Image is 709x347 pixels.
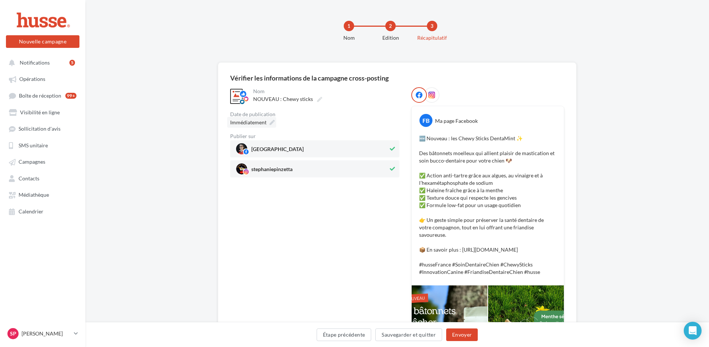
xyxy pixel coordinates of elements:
[446,328,478,341] button: Envoyer
[317,328,372,341] button: Étape précédente
[19,192,49,198] span: Médiathèque
[385,21,396,31] div: 2
[4,89,81,102] a: Boîte de réception99+
[427,21,437,31] div: 3
[19,208,43,215] span: Calendrier
[4,105,81,119] a: Visibilité en ligne
[4,72,81,85] a: Opérations
[4,188,81,201] a: Médiathèque
[4,171,81,185] a: Contacts
[367,34,414,42] div: Edition
[6,327,79,341] a: Sp [PERSON_NAME]
[325,34,373,42] div: Nom
[19,159,45,165] span: Campagnes
[419,114,432,127] div: FB
[19,92,61,99] span: Boîte de réception
[408,34,456,42] div: Récapitulatif
[69,60,75,66] div: 5
[253,89,398,94] div: Nom
[251,167,293,175] span: stephaniepinzetta
[230,134,399,139] div: Publier sur
[4,138,81,152] a: SMS unitaire
[4,56,78,69] button: Notifications 5
[419,135,556,276] p: 🆕 Nouveau : les Chewy Sticks DentaMint ✨ Des bâtonnets moelleux qui allient plaisir de masticatio...
[4,204,81,218] a: Calendrier
[4,122,81,135] a: Sollicitation d'avis
[22,330,71,337] p: [PERSON_NAME]
[10,330,16,337] span: Sp
[19,126,61,132] span: Sollicitation d'avis
[230,112,399,117] div: Date de publication
[230,119,267,125] span: Immédiatement
[344,21,354,31] div: 1
[230,75,389,81] div: Vérifier les informations de la campagne cross-posting
[435,117,478,125] div: Ma page Facebook
[19,175,39,181] span: Contacts
[6,35,79,48] button: Nouvelle campagne
[4,155,81,168] a: Campagnes
[251,147,304,155] span: [GEOGRAPHIC_DATA]
[19,76,45,82] span: Opérations
[375,328,442,341] button: Sauvegarder et quitter
[65,93,76,99] div: 99+
[20,59,50,66] span: Notifications
[253,96,313,102] span: NOUVEAU : Chewy sticks
[19,142,48,148] span: SMS unitaire
[684,322,702,340] div: Open Intercom Messenger
[20,109,60,115] span: Visibilité en ligne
